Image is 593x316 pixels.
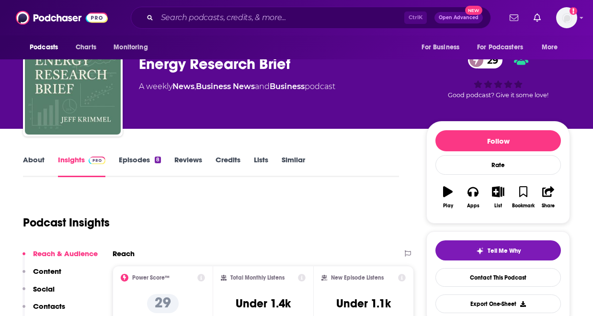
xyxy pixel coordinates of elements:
div: Share [542,203,555,209]
span: For Business [422,41,459,54]
p: Content [33,267,61,276]
a: Similar [282,155,305,177]
button: Share [536,180,561,214]
button: Bookmark [511,180,536,214]
a: InsightsPodchaser Pro [58,155,105,177]
h2: New Episode Listens [331,274,384,281]
div: 29Good podcast? Give it some love! [426,45,570,105]
img: tell me why sparkle [476,247,484,255]
span: Logged in as juliafrontz [556,7,577,28]
span: , [194,82,196,91]
img: Energy Research Brief [25,39,121,135]
span: Good podcast? Give it some love! [448,91,548,99]
div: 8 [155,157,161,163]
a: Business News [196,82,255,91]
span: More [542,41,558,54]
div: A weekly podcast [139,81,335,92]
button: Show profile menu [556,7,577,28]
img: User Profile [556,7,577,28]
button: open menu [471,38,537,56]
button: open menu [23,38,70,56]
div: List [494,203,502,209]
h2: Reach [113,249,135,258]
button: open menu [107,38,160,56]
p: Social [33,284,55,293]
button: Content [23,267,61,284]
div: Rate [435,155,561,175]
a: Contact This Podcast [435,268,561,287]
span: Podcasts [30,41,58,54]
div: Bookmark [512,203,535,209]
h1: Podcast Insights [23,215,110,230]
h3: Under 1.4k [236,296,291,311]
a: Lists [254,155,268,177]
a: 29 [468,52,503,68]
div: Play [443,203,453,209]
button: open menu [535,38,570,56]
a: Business [270,82,305,91]
p: Contacts [33,302,65,311]
div: Apps [467,203,479,209]
a: Credits [216,155,240,177]
span: Charts [76,41,96,54]
svg: Add a profile image [570,7,577,15]
span: For Podcasters [477,41,523,54]
span: Open Advanced [439,15,479,20]
h2: Power Score™ [132,274,170,281]
div: Search podcasts, credits, & more... [131,7,491,29]
a: Show notifications dropdown [530,10,545,26]
a: News [172,82,194,91]
a: Episodes8 [119,155,161,177]
input: Search podcasts, credits, & more... [157,10,404,25]
span: Monitoring [114,41,148,54]
button: Social [23,284,55,302]
p: 29 [147,294,179,313]
span: 29 [478,52,503,68]
button: Apps [460,180,485,214]
button: tell me why sparkleTell Me Why [435,240,561,260]
span: New [465,6,482,15]
p: Reach & Audience [33,249,98,258]
img: Podchaser - Follow, Share and Rate Podcasts [16,9,108,27]
a: Charts [69,38,102,56]
a: Reviews [174,155,202,177]
span: Tell Me Why [488,247,521,255]
a: Show notifications dropdown [506,10,522,26]
a: About [23,155,45,177]
h3: Under 1.1k [336,296,391,311]
button: Export One-Sheet [435,294,561,313]
button: open menu [415,38,471,56]
button: Play [435,180,460,214]
button: Open AdvancedNew [434,12,483,23]
button: List [486,180,511,214]
span: Ctrl K [404,11,427,24]
button: Follow [435,130,561,151]
button: Reach & Audience [23,249,98,267]
img: Podchaser Pro [89,157,105,164]
span: and [255,82,270,91]
h2: Total Monthly Listens [230,274,285,281]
